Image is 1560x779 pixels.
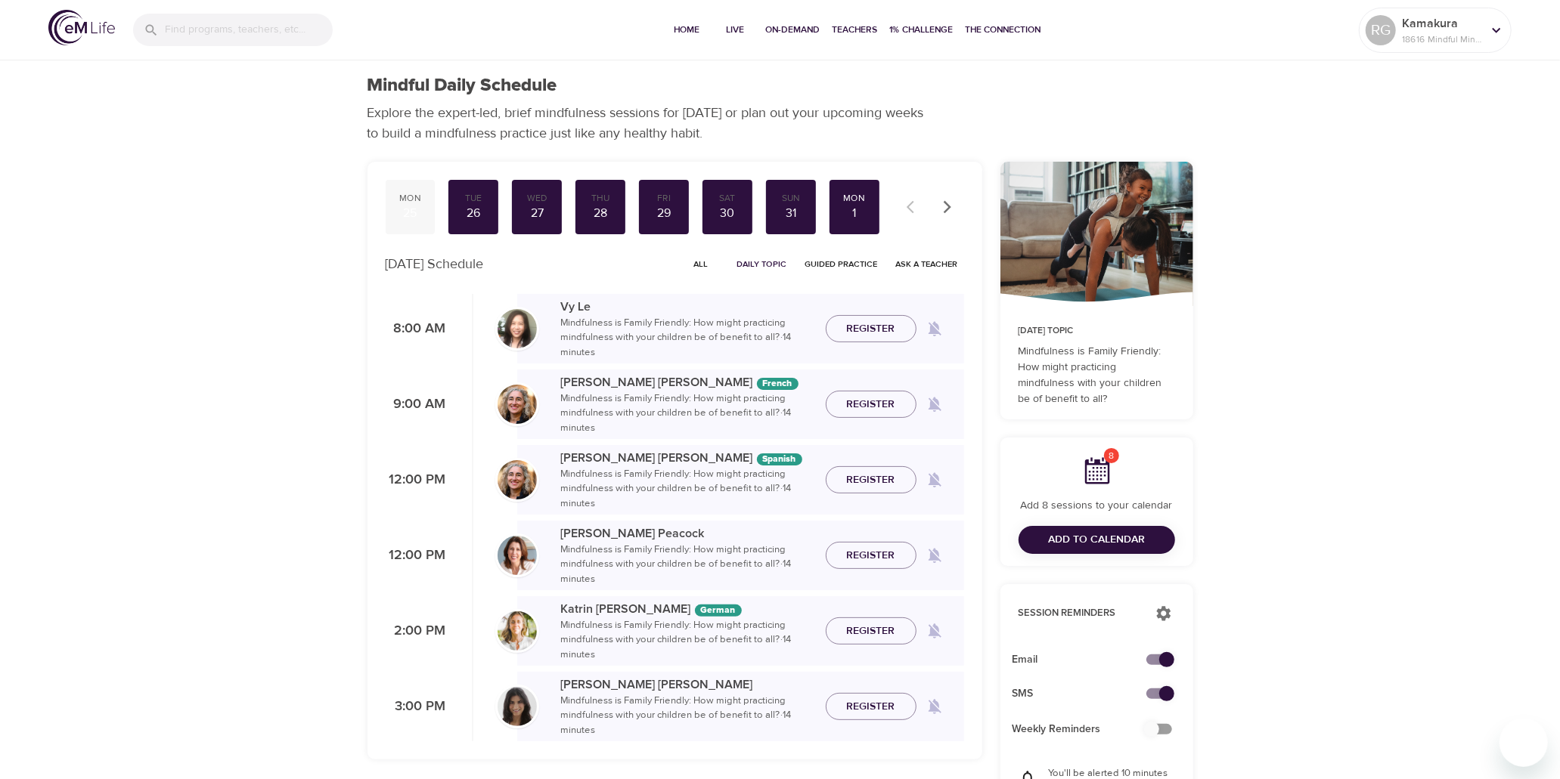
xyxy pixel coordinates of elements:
div: RG [1366,15,1396,45]
span: Guided Practice [805,257,878,271]
div: 31 [772,205,810,222]
span: Register [847,471,895,490]
span: Weekly Reminders [1013,722,1157,737]
div: Mon [392,192,430,205]
p: Session Reminders [1019,606,1140,621]
div: Sun [772,192,810,205]
p: Mindfulness is Family Friendly: How might practicing mindfulness with your children be of benefit... [561,316,814,360]
img: Lara_Sragow-min.jpg [498,687,537,726]
span: Ask a Teacher [896,257,958,271]
button: Add to Calendar [1019,526,1175,554]
div: The episodes in this programs will be in Spanish [757,453,802,465]
p: 12:00 PM [386,546,446,566]
button: Register [826,542,916,570]
span: Remind me when a class goes live every Monday at 9:00 AM [916,386,953,422]
div: 26 [454,205,492,222]
p: [PERSON_NAME] [PERSON_NAME] [561,373,814,391]
span: On-Demand [766,22,820,38]
div: The episodes in this programs will be in French [757,378,799,390]
p: Mindfulness is Family Friendly: How might practicing mindfulness with your children be of benefit... [1019,344,1175,407]
p: Vy Le [561,298,814,316]
span: Teachers [833,22,878,38]
span: Remind me when a class goes live every Monday at 2:00 PM [916,613,953,649]
p: [DATE] Topic [1019,324,1175,338]
button: All [677,252,725,276]
div: Sat [709,192,746,205]
p: Explore the expert-led, brief mindfulness sessions for [DATE] or plan out your upcoming weeks to ... [368,103,935,144]
button: Guided Practice [799,252,884,276]
p: 12:00 PM [386,470,446,490]
div: Thu [582,192,619,205]
div: 1 [836,205,873,222]
span: 1% Challenge [890,22,954,38]
span: Home [669,22,706,38]
h1: Mindful Daily Schedule [368,75,557,97]
span: Remind me when a class goes live every Monday at 3:00 PM [916,688,953,725]
p: Mindfulness is Family Friendly: How might practicing mindfulness with your children be of benefit... [561,467,814,512]
p: Add 8 sessions to your calendar [1019,498,1175,514]
div: 30 [709,205,746,222]
p: [PERSON_NAME] Peacock [561,524,814,543]
span: Register [847,395,895,414]
p: 9:00 AM [386,394,446,415]
span: Email [1013,652,1157,668]
img: Susan_Peacock-min.jpg [498,536,537,575]
span: Live [718,22,754,38]
button: Register [826,617,916,645]
img: Maria%20Alonso%20Martinez.png [498,460,537,499]
div: Mon [836,192,873,205]
div: Fri [645,192,683,205]
span: Register [847,320,895,338]
button: Register [826,391,916,419]
img: logo [48,10,115,45]
button: Register [826,693,916,721]
span: Add to Calendar [1048,530,1145,549]
span: Register [847,697,895,716]
img: Maria%20Alonso%20Martinez.png [498,385,537,424]
span: Register [847,622,895,641]
p: 2:00 PM [386,621,446,641]
p: Mindfulness is Family Friendly: How might practicing mindfulness with your children be of benefit... [561,543,814,587]
p: 3:00 PM [386,697,446,717]
span: SMS [1013,686,1157,702]
div: 25 [392,205,430,222]
p: [PERSON_NAME] [PERSON_NAME] [561,675,814,694]
p: [DATE] Schedule [386,254,484,274]
span: All [683,257,719,271]
button: Register [826,466,916,494]
span: The Connection [966,22,1041,38]
p: Mindfulness is Family Friendly: How might practicing mindfulness with your children be of benefit... [561,694,814,738]
p: Mindfulness is Family Friendly: How might practicing mindfulness with your children be of benefit... [561,391,814,436]
img: Katrin%20Buisman.jpg [498,611,537,651]
span: Remind me when a class goes live every Monday at 8:00 AM [916,311,953,347]
div: Tue [454,192,492,205]
span: Remind me when a class goes live every Monday at 12:00 PM [916,462,953,498]
p: 8:00 AM [386,319,446,339]
div: Wed [518,192,556,205]
div: 27 [518,205,556,222]
button: Daily Topic [731,252,793,276]
p: Katrin [PERSON_NAME] [561,600,814,618]
p: [PERSON_NAME] [PERSON_NAME] [561,449,814,467]
span: 8 [1104,448,1119,463]
span: Daily Topic [737,257,787,271]
div: 28 [582,205,619,222]
div: The episodes in this programs will be in German [695,604,742,617]
iframe: Button to launch messaging window [1500,719,1548,767]
p: 18616 Mindful Minutes [1402,32,1482,46]
p: Kamakura [1402,14,1482,32]
button: Register [826,315,916,343]
span: Register [847,546,895,565]
img: vy-profile-good-3.jpg [498,309,537,348]
div: 29 [645,205,683,222]
button: Ask a Teacher [890,252,964,276]
p: Mindfulness is Family Friendly: How might practicing mindfulness with your children be of benefit... [561,618,814,663]
span: Remind me when a class goes live every Monday at 12:00 PM [916,537,953,573]
input: Find programs, teachers, etc... [165,14,333,46]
